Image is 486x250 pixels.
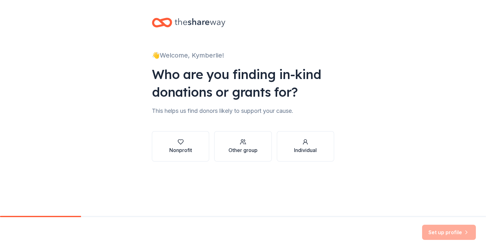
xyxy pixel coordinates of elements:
[294,146,317,154] div: Individual
[152,50,334,60] div: 👋 Welcome, Kymberlie!
[214,131,271,162] button: Other group
[152,65,334,101] div: Who are you finding in-kind donations or grants for?
[152,131,209,162] button: Nonprofit
[277,131,334,162] button: Individual
[228,146,258,154] div: Other group
[152,106,334,116] div: This helps us find donors likely to support your cause.
[169,146,192,154] div: Nonprofit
